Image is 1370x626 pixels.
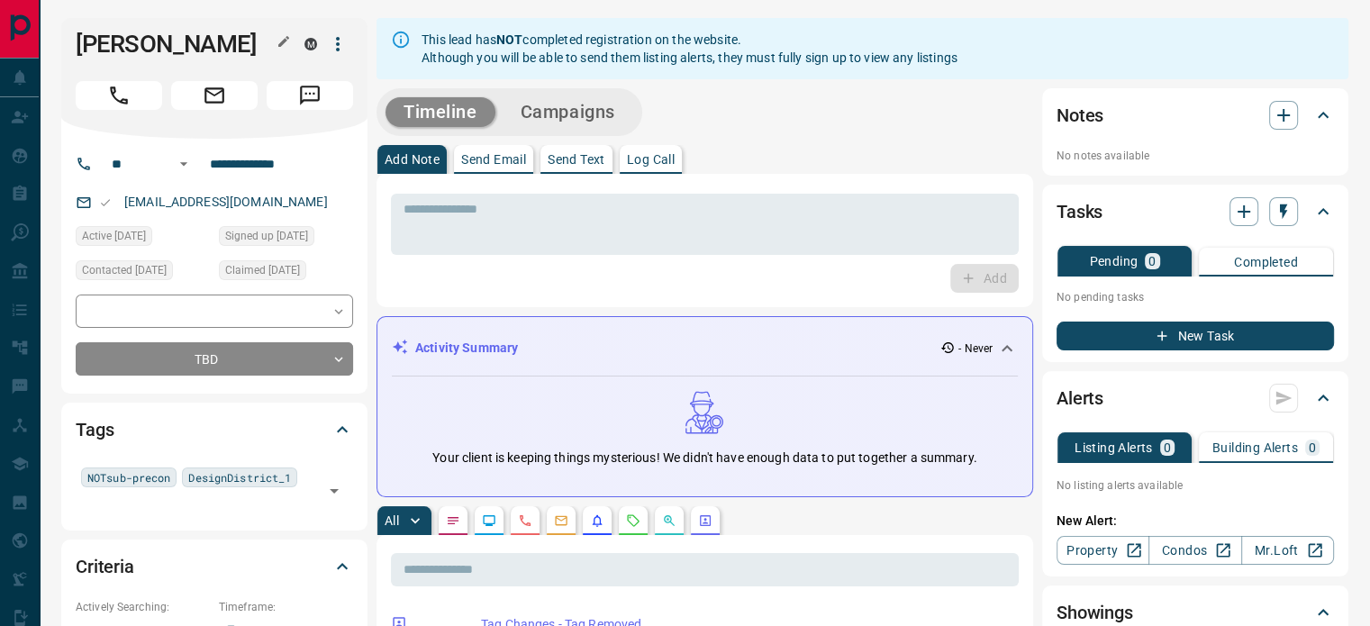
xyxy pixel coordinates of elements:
p: 0 [1309,441,1316,454]
p: Log Call [627,153,675,166]
p: - Never [958,340,993,357]
p: Building Alerts [1212,441,1298,454]
p: All [385,514,399,527]
p: Your client is keeping things mysterious! We didn't have enough data to put together a summary. [432,449,976,467]
div: Activity Summary- Never [392,331,1018,365]
p: 0 [1164,441,1171,454]
button: Open [322,478,347,504]
p: No pending tasks [1057,284,1334,311]
div: Thu Nov 11 2021 [76,226,210,251]
p: Send Text [548,153,605,166]
h2: Tasks [1057,197,1102,226]
svg: Lead Browsing Activity [482,513,496,528]
span: Email [171,81,258,110]
div: This lead has completed registration on the website. Although you will be able to send them listi... [422,23,957,74]
div: Tags [76,408,353,451]
div: Thu Nov 11 2021 [219,260,353,286]
h2: Alerts [1057,384,1103,413]
button: Timeline [386,97,495,127]
p: Actively Searching: [76,599,210,615]
svg: Notes [446,513,460,528]
div: Thu Nov 11 2021 [219,226,353,251]
svg: Opportunities [662,513,676,528]
p: Completed [1234,256,1298,268]
h1: [PERSON_NAME] [76,30,277,59]
strong: NOT [496,32,522,47]
svg: Agent Actions [698,513,712,528]
div: Tasks [1057,190,1334,233]
div: mrloft.ca [304,38,317,50]
a: Mr.Loft [1241,536,1334,565]
p: Listing Alerts [1075,441,1153,454]
p: Add Note [385,153,440,166]
a: Property [1057,536,1149,565]
span: DesignDistrict_1 [188,468,291,486]
svg: Listing Alerts [590,513,604,528]
p: Send Email [461,153,526,166]
button: New Task [1057,322,1334,350]
span: Message [267,81,353,110]
svg: Email Valid [99,196,112,209]
h2: Criteria [76,552,134,581]
svg: Calls [518,513,532,528]
span: Call [76,81,162,110]
p: No notes available [1057,148,1334,164]
span: Claimed [DATE] [225,261,300,279]
span: Signed up [DATE] [225,227,308,245]
p: Activity Summary [415,339,518,358]
h2: Tags [76,415,113,444]
div: Criteria [76,545,353,588]
span: Contacted [DATE] [82,261,167,279]
div: TBD [76,342,353,376]
a: Condos [1148,536,1241,565]
p: No listing alerts available [1057,477,1334,494]
span: Active [DATE] [82,227,146,245]
p: 0 [1148,255,1156,268]
button: Open [173,153,195,175]
span: NOTsub-precon [87,468,170,486]
h2: Notes [1057,101,1103,130]
div: Notes [1057,94,1334,137]
p: New Alert: [1057,512,1334,531]
button: Campaigns [503,97,633,127]
p: Timeframe: [219,599,353,615]
svg: Emails [554,513,568,528]
div: Alerts [1057,377,1334,420]
div: Fri Nov 12 2021 [76,260,210,286]
p: Pending [1089,255,1138,268]
svg: Requests [626,513,640,528]
a: [EMAIL_ADDRESS][DOMAIN_NAME] [124,195,328,209]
